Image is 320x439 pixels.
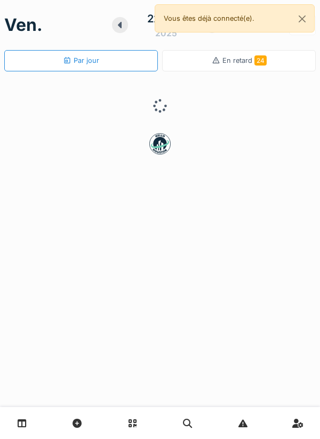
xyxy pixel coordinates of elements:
[4,15,43,35] h1: ven.
[155,4,315,32] div: Vous êtes déjà connecté(e).
[149,133,171,155] img: badge-BVDL4wpA.svg
[155,27,177,39] div: 2025
[63,55,99,66] div: Par jour
[254,55,267,66] span: 24
[290,5,314,33] button: Close
[222,56,267,64] span: En retard
[147,11,185,27] div: 22 août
